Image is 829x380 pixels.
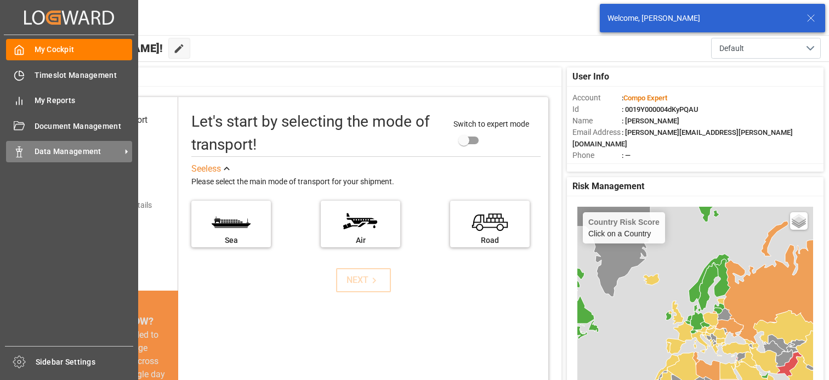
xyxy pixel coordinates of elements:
div: Please select the main mode of transport for your shipment. [191,175,541,189]
div: Click on a Country [588,218,660,238]
a: Timeslot Management [6,64,132,86]
span: Document Management [35,121,133,132]
div: Air [326,235,395,246]
span: My Cockpit [35,44,133,55]
span: Hello [PERSON_NAME]! [45,38,163,59]
span: Compo Expert [623,94,667,102]
span: Data Management [35,146,121,157]
span: Account [572,92,622,104]
div: Let's start by selecting the mode of transport! [191,110,442,156]
div: See less [191,162,221,175]
span: Default [719,43,744,54]
span: : [622,94,667,102]
div: NEXT [347,274,380,287]
span: : 0019Y000004dKyPQAU [622,105,699,114]
span: : Shipper [622,163,649,171]
span: User Info [572,70,609,83]
div: Road [456,235,524,246]
span: Phone [572,150,622,161]
a: Layers [790,212,808,230]
div: Add shipping details [83,200,152,211]
span: Account Type [572,161,622,173]
a: My Cockpit [6,39,132,60]
span: My Reports [35,95,133,106]
span: : — [622,151,631,160]
button: NEXT [336,268,391,292]
span: : [PERSON_NAME] [622,117,679,125]
span: Risk Management [572,180,644,193]
div: Welcome, [PERSON_NAME] [607,13,796,24]
span: Switch to expert mode [453,120,529,128]
span: : [PERSON_NAME][EMAIL_ADDRESS][PERSON_NAME][DOMAIN_NAME] [572,128,793,148]
span: Sidebar Settings [36,356,134,368]
span: Id [572,104,622,115]
span: Name [572,115,622,127]
button: open menu [711,38,821,59]
span: Email Address [572,127,622,138]
h4: Country Risk Score [588,218,660,226]
span: Timeslot Management [35,70,133,81]
div: Sea [197,235,265,246]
